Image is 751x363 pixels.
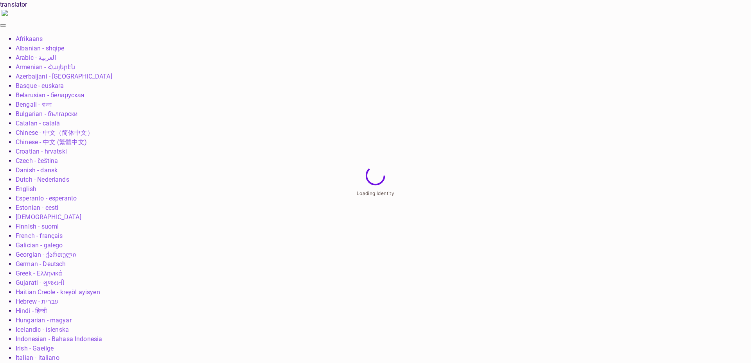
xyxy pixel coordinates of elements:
a: French - français [16,232,63,240]
a: Arabic - ‎‫العربية‬‎ [16,54,56,61]
a: Catalan - català [16,120,60,127]
a: Galician - galego [16,241,63,249]
a: Albanian - shqipe [16,45,65,52]
a: Greek - Ελληνικά [16,270,62,277]
a: Afrikaans [16,35,43,43]
a: Esperanto - esperanto [16,195,77,202]
a: Indonesian - Bahasa Indonesia [16,335,102,343]
a: Irish - Gaeilge [16,345,54,352]
img: right-arrow.png [2,10,8,16]
a: Belarusian - беларуская [16,91,84,99]
a: Estonian - eesti [16,204,58,211]
a: Chinese - 中文（简体中文） [16,129,93,136]
a: Armenian - Հայերէն [16,63,75,71]
span: Loading Identity [357,190,394,196]
a: Azerbaijani - [GEOGRAPHIC_DATA] [16,73,112,80]
a: Danish - dansk [16,166,57,174]
a: Finnish - suomi [16,223,59,230]
a: English [16,185,36,193]
a: Italian - italiano [16,354,59,361]
a: Hebrew - ‎‫עברית‬‎ [16,298,59,305]
a: Chinese - 中文 (繁體中文) [16,138,87,146]
a: Hungarian - magyar [16,317,72,324]
a: Bulgarian - български [16,110,77,118]
a: Hindi - हिन्दी [16,307,47,315]
a: Croatian - hrvatski [16,148,67,155]
a: Georgian - ქართული [16,251,76,258]
a: Dutch - Nederlands [16,176,69,183]
a: Haitian Creole - kreyòl ayisyen [16,288,100,296]
a: [DEMOGRAPHIC_DATA] [16,213,81,221]
a: Gujarati - ગુજરાતી [16,279,65,286]
a: Czech - čeština [16,157,58,165]
a: Bengali - বাংলা [16,101,52,108]
a: German - Deutsch [16,260,66,268]
a: Icelandic - íslenska [16,326,69,333]
a: Basque - euskara [16,82,64,89]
